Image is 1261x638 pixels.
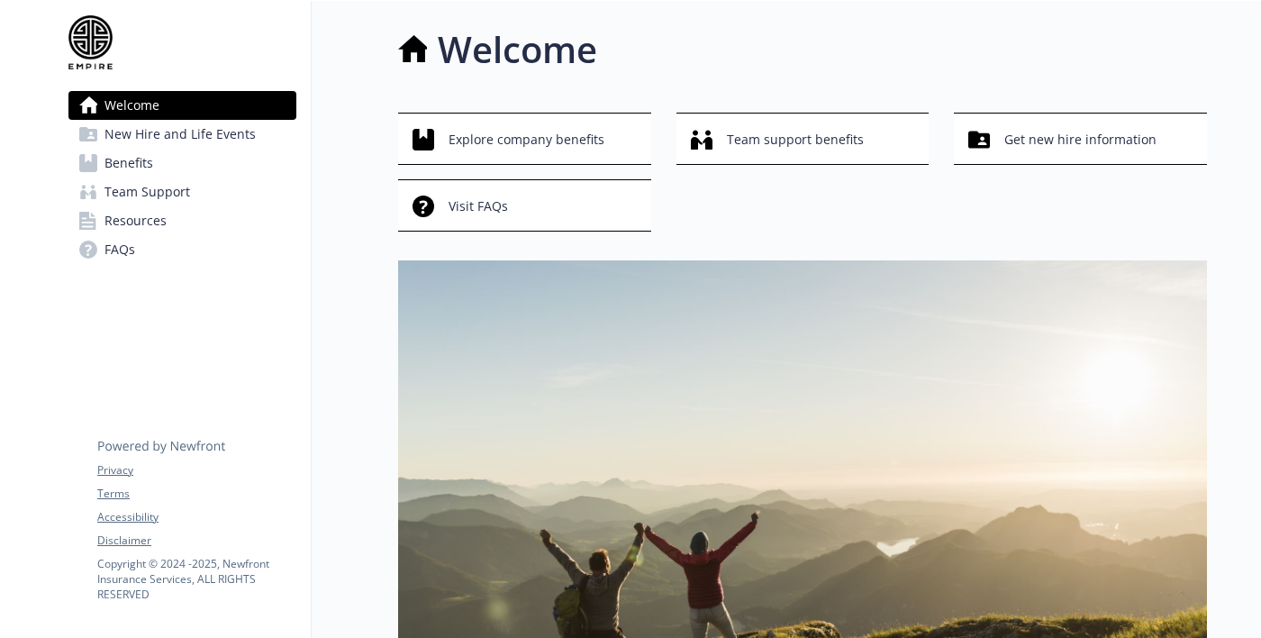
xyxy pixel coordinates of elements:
span: Welcome [104,91,159,120]
h1: Welcome [438,23,597,77]
span: Explore company benefits [449,123,604,157]
span: Visit FAQs [449,189,508,223]
a: Disclaimer [97,533,295,549]
button: Get new hire information [954,113,1207,165]
button: Team support benefits [676,113,930,165]
a: Team Support [68,178,296,206]
a: Terms [97,486,295,502]
span: FAQs [104,235,135,264]
span: Benefits [104,149,153,178]
span: Team Support [104,178,190,206]
span: Get new hire information [1004,123,1157,157]
button: Visit FAQs [398,179,651,232]
span: Resources [104,206,167,235]
a: New Hire and Life Events [68,120,296,149]
a: Privacy [97,462,295,478]
p: Copyright © 2024 - 2025 , Newfront Insurance Services, ALL RIGHTS RESERVED [97,556,295,602]
button: Explore company benefits [398,113,651,165]
a: Resources [68,206,296,235]
a: FAQs [68,235,296,264]
a: Benefits [68,149,296,178]
a: Accessibility [97,509,295,525]
span: Team support benefits [727,123,864,157]
a: Welcome [68,91,296,120]
span: New Hire and Life Events [104,120,256,149]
